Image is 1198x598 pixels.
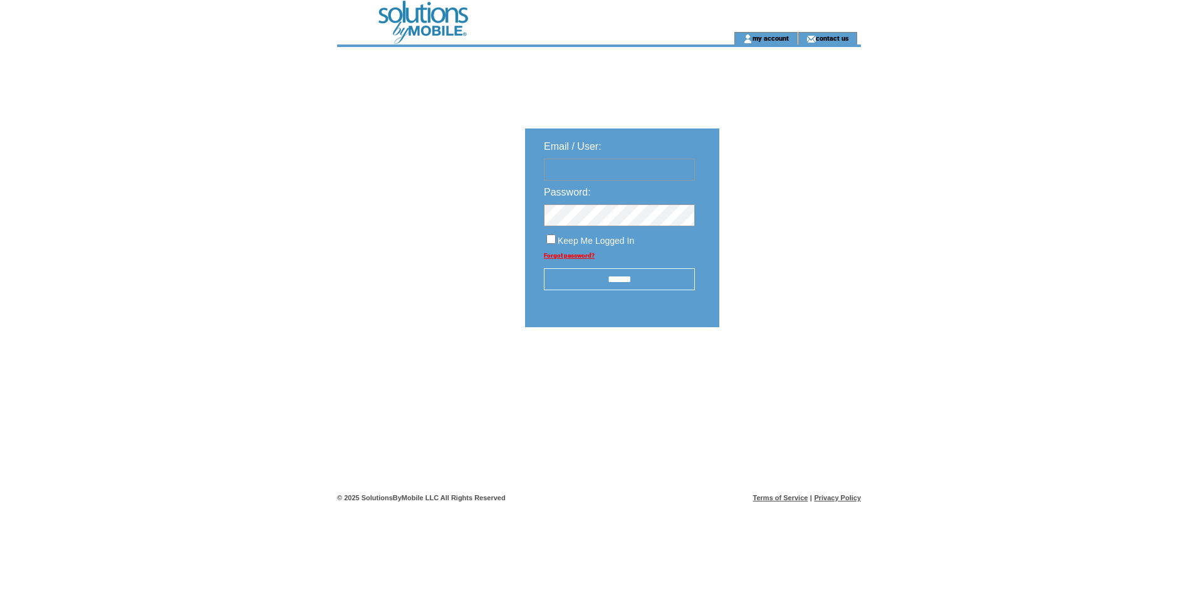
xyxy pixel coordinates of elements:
[756,359,818,374] img: transparent.png;jsessionid=B370C038DF29DE3ADF5076151A879AD9
[806,34,816,44] img: contact_us_icon.gif;jsessionid=B370C038DF29DE3ADF5076151A879AD9
[544,187,591,197] span: Password:
[814,494,861,501] a: Privacy Policy
[753,34,789,42] a: my account
[753,494,808,501] a: Terms of Service
[544,141,602,152] span: Email / User:
[544,252,595,259] a: Forgot password?
[743,34,753,44] img: account_icon.gif;jsessionid=B370C038DF29DE3ADF5076151A879AD9
[337,494,506,501] span: © 2025 SolutionsByMobile LLC All Rights Reserved
[558,236,634,246] span: Keep Me Logged In
[810,494,812,501] span: |
[816,34,849,42] a: contact us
